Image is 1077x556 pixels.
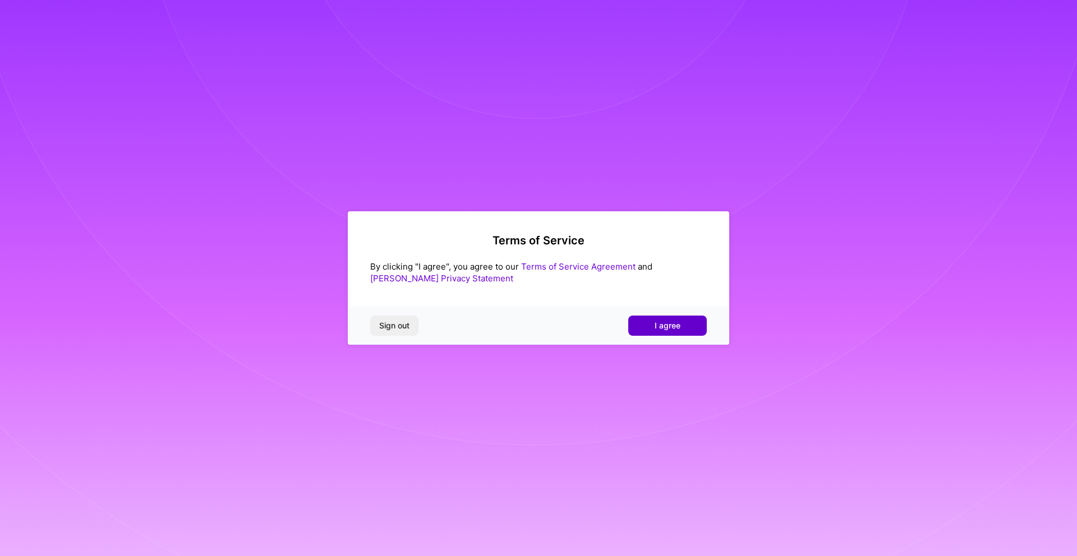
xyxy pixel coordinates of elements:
button: Sign out [370,316,418,336]
a: [PERSON_NAME] Privacy Statement [370,273,513,284]
span: I agree [655,320,680,331]
a: Terms of Service Agreement [521,261,636,272]
button: I agree [628,316,707,336]
div: By clicking "I agree", you agree to our and [370,261,707,284]
h2: Terms of Service [370,234,707,247]
span: Sign out [379,320,409,331]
